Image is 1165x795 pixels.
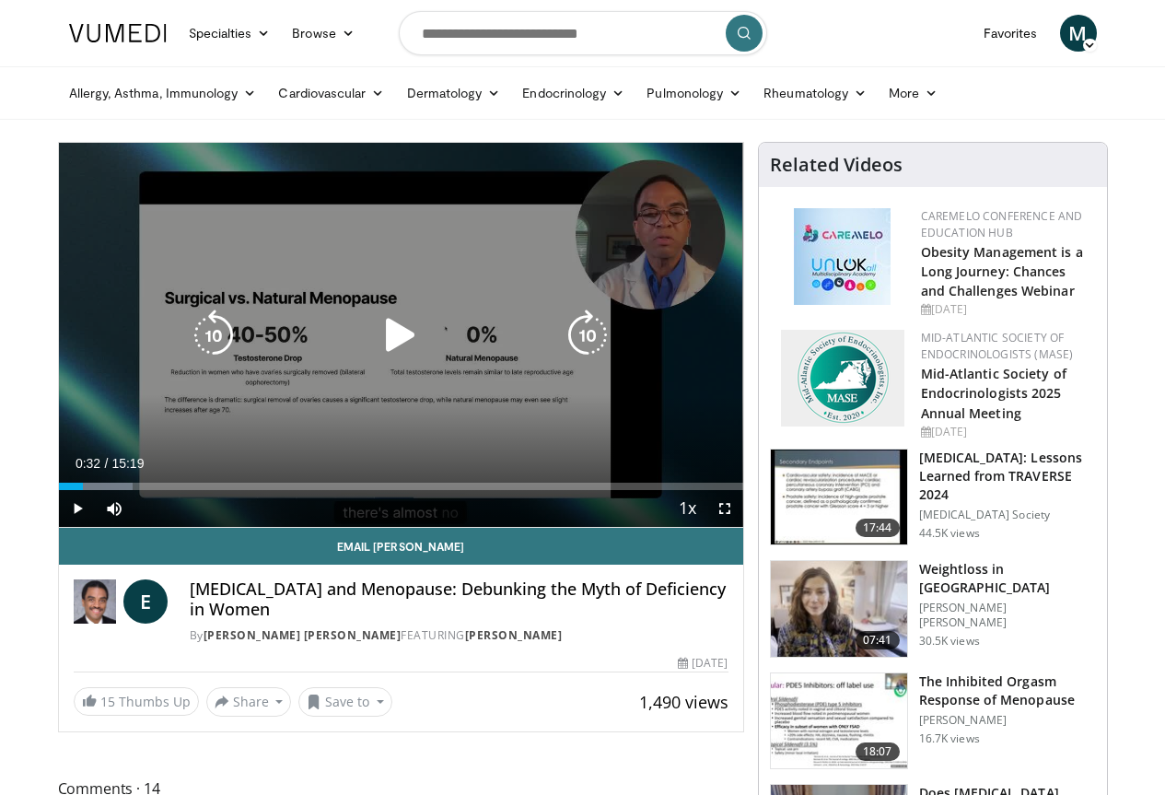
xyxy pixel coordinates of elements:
[178,15,282,52] a: Specialties
[678,655,728,672] div: [DATE]
[919,560,1096,597] h3: Weightloss in [GEOGRAPHIC_DATA]
[105,456,109,471] span: /
[635,75,752,111] a: Pulmonology
[267,75,395,111] a: Cardiovascular
[919,508,1096,522] p: [MEDICAL_DATA] Society
[794,208,891,305] img: 45df64a9-a6de-482c-8a90-ada250f7980c.png.150x105_q85_autocrop_double_scale_upscale_version-0.2.jpg
[856,742,900,761] span: 18:07
[921,301,1092,318] div: [DATE]
[770,560,1096,658] a: 07:41 Weightloss in [GEOGRAPHIC_DATA] [PERSON_NAME] [PERSON_NAME] 30.5K views
[670,490,706,527] button: Playback Rate
[919,526,980,541] p: 44.5K views
[919,731,980,746] p: 16.7K views
[465,627,563,643] a: [PERSON_NAME]
[921,365,1066,421] a: Mid-Atlantic Society of Endocrinologists 2025 Annual Meeting
[856,631,900,649] span: 07:41
[281,15,366,52] a: Browse
[1060,15,1097,52] a: M
[59,143,743,528] video-js: Video Player
[511,75,635,111] a: Endocrinology
[856,519,900,537] span: 17:44
[771,450,907,545] img: 1317c62a-2f0d-4360-bee0-b1bff80fed3c.150x105_q85_crop-smart_upscale.jpg
[74,579,116,624] img: Dr. Eldred B. Taylor
[706,490,743,527] button: Fullscreen
[639,691,728,713] span: 1,490 views
[752,75,878,111] a: Rheumatology
[781,330,904,427] img: f382488c-070d-4809-84b7-f09b370f5972.png.150x105_q85_autocrop_double_scale_upscale_version-0.2.png
[59,490,96,527] button: Play
[190,627,728,644] div: By FEATURING
[770,672,1096,770] a: 18:07 The Inhibited Orgasm Response of Menopause [PERSON_NAME] 16.7K views
[204,627,402,643] a: [PERSON_NAME] [PERSON_NAME]
[190,579,728,619] h4: [MEDICAL_DATA] and Menopause: Debunking the Myth of Deficiency in Women
[921,330,1074,362] a: Mid-Atlantic Society of Endocrinologists (MASE)
[399,11,767,55] input: Search topics, interventions
[921,424,1092,440] div: [DATE]
[58,75,268,111] a: Allergy, Asthma, Immunology
[206,687,292,717] button: Share
[59,528,743,565] a: Email [PERSON_NAME]
[919,601,1096,630] p: [PERSON_NAME] [PERSON_NAME]
[919,713,1096,728] p: [PERSON_NAME]
[919,672,1096,709] h3: The Inhibited Orgasm Response of Menopause
[96,490,133,527] button: Mute
[771,561,907,657] img: 9983fed1-7565-45be-8934-aef1103ce6e2.150x105_q85_crop-smart_upscale.jpg
[396,75,512,111] a: Dermatology
[921,243,1083,299] a: Obesity Management is a Long Journey: Chances and Challenges Webinar
[69,24,167,42] img: VuMedi Logo
[921,208,1083,240] a: CaReMeLO Conference and Education Hub
[771,673,907,769] img: 283c0f17-5e2d-42ba-a87c-168d447cdba4.150x105_q85_crop-smart_upscale.jpg
[770,449,1096,546] a: 17:44 [MEDICAL_DATA]: Lessons Learned from TRAVERSE 2024 [MEDICAL_DATA] Society 44.5K views
[919,634,980,649] p: 30.5K views
[973,15,1049,52] a: Favorites
[76,456,100,471] span: 0:32
[878,75,949,111] a: More
[100,693,115,710] span: 15
[919,449,1096,504] h3: [MEDICAL_DATA]: Lessons Learned from TRAVERSE 2024
[111,456,144,471] span: 15:19
[74,687,199,716] a: 15 Thumbs Up
[123,579,168,624] a: E
[59,483,743,490] div: Progress Bar
[298,687,392,717] button: Save to
[770,154,903,176] h4: Related Videos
